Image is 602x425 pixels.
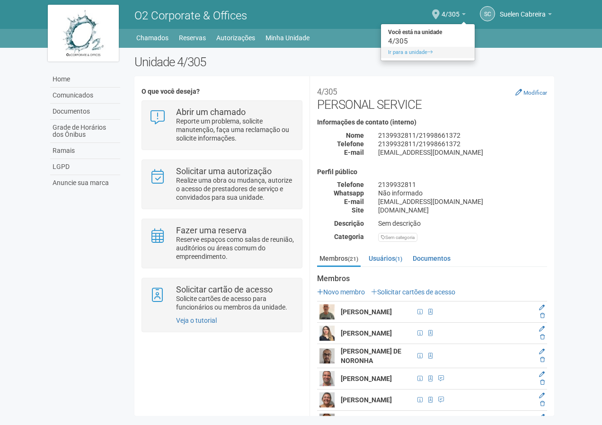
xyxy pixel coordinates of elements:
a: Excluir membro [540,400,545,407]
strong: [PERSON_NAME] [341,375,392,382]
a: Membros(21) [317,251,361,267]
a: Editar membro [539,304,545,311]
strong: [PERSON_NAME] [341,396,392,404]
span: O2 Corporate & Offices [134,9,247,22]
small: 4/305 [317,87,337,97]
a: Chamados [136,31,168,44]
span: 4/305 [442,1,460,18]
p: Realize uma obra ou mudança, autorize o acesso de prestadores de serviço e convidados para sua un... [176,176,295,202]
img: user.png [319,371,335,386]
strong: Telefone [337,140,364,148]
a: SC [480,6,495,21]
a: Ir para a unidade [381,47,475,58]
a: Minha Unidade [266,31,310,44]
a: Excluir membro [540,356,545,363]
a: Editar membro [539,414,545,420]
h4: Informações de contato (interno) [317,119,547,126]
a: Novo membro [317,288,365,296]
a: Documentos [410,251,453,266]
a: LGPD [50,159,120,175]
a: Editar membro [539,326,545,332]
strong: Membros [317,274,547,283]
p: Reporte um problema, solicite manutenção, faça uma reclamação ou solicite informações. [176,117,295,142]
a: Documentos [50,104,120,120]
a: Editar membro [539,371,545,378]
small: Modificar [523,89,547,96]
a: Suelen Cabreira [500,12,552,19]
div: [DOMAIN_NAME] [371,206,554,214]
a: Solicitar cartões de acesso [371,288,455,296]
div: 2139932811/21998661372 [371,131,554,140]
div: Sem categoria [378,233,417,242]
h4: Perfil público [317,168,547,176]
div: Não informado [371,189,554,197]
img: user.png [319,348,335,363]
small: (1) [395,256,402,262]
a: Autorizações [216,31,255,44]
a: Ramais [50,143,120,159]
strong: Fazer uma reserva [176,225,247,235]
strong: Você está na unidade [381,27,475,38]
a: Modificar [515,89,547,96]
a: Abrir um chamado Reporte um problema, solicite manutenção, faça uma reclamação ou solicite inform... [149,108,294,142]
strong: [PERSON_NAME] [341,308,392,316]
a: Reservas [179,31,206,44]
img: logo.jpg [48,5,119,62]
h4: O que você deseja? [142,88,302,95]
a: Home [50,71,120,88]
strong: Nome [346,132,364,139]
a: Excluir membro [540,312,545,319]
a: Solicitar cartão de acesso Solicite cartões de acesso para funcionários ou membros da unidade. [149,285,294,311]
h2: Unidade 4/305 [134,55,554,69]
strong: E-mail [344,149,364,156]
div: Sem descrição [371,219,554,228]
p: Solicite cartões de acesso para funcionários ou membros da unidade. [176,294,295,311]
div: [EMAIL_ADDRESS][DOMAIN_NAME] [371,148,554,157]
img: user.png [319,304,335,319]
a: Anuncie sua marca [50,175,120,191]
h2: PERSONAL SERVICE [317,83,547,112]
strong: Categoria [334,233,364,240]
strong: Whatsapp [334,189,364,197]
a: Veja o tutorial [176,317,217,324]
img: user.png [319,392,335,407]
div: [EMAIL_ADDRESS][DOMAIN_NAME] [371,197,554,206]
a: Comunicados [50,88,120,104]
span: Suelen Cabreira [500,1,546,18]
strong: Telefone [337,181,364,188]
small: (21) [348,256,358,262]
p: Reserve espaços como salas de reunião, auditórios ou áreas comum do empreendimento. [176,235,295,261]
strong: Abrir um chamado [176,107,246,117]
strong: Solicitar cartão de acesso [176,284,273,294]
a: Grade de Horários dos Ônibus [50,120,120,143]
strong: Solicitar uma autorização [176,166,272,176]
a: 4/305 [442,12,466,19]
strong: Descrição [334,220,364,227]
a: Editar membro [539,348,545,355]
strong: [PERSON_NAME] [341,329,392,337]
div: 2139932811/21998661372 [371,140,554,148]
a: Excluir membro [540,334,545,340]
a: Editar membro [539,392,545,399]
div: 2139932811 [371,180,554,189]
img: user.png [319,326,335,341]
a: Excluir membro [540,379,545,386]
strong: E-mail [344,198,364,205]
div: 4/305 [381,38,475,44]
a: Fazer uma reserva Reserve espaços como salas de reunião, auditórios ou áreas comum do empreendime... [149,226,294,261]
a: Solicitar uma autorização Realize uma obra ou mudança, autorize o acesso de prestadores de serviç... [149,167,294,202]
a: Usuários(1) [366,251,405,266]
strong: [PERSON_NAME] DE NORONHA [341,347,401,364]
strong: Site [352,206,364,214]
